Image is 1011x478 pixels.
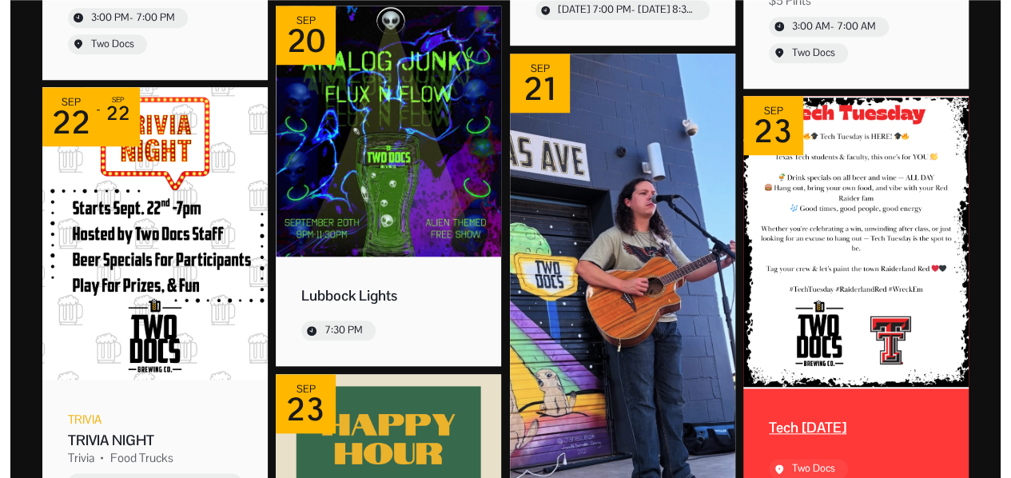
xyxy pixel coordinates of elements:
[42,87,268,380] img: Picture for 'TRIVIA NIGHT' event
[68,412,101,428] div: Event category
[769,418,943,436] div: Event name
[523,63,556,74] div: Sep
[792,46,835,60] div: Event location
[792,20,876,34] div: Start time: 3:00 AM, end time: 7:00 AM
[276,374,336,433] div: Event date: September 23
[324,324,363,337] div: Event time: 7:30 PM
[743,96,969,388] img: Picture for 'Tech Tuesday' event
[91,11,175,25] div: Start time: 3:00 PM, end time: 7:00 PM
[68,450,94,466] div: Trivia
[68,450,242,466] div: Event tags
[523,74,556,103] div: 21
[558,4,697,18] div: Start time: 7:00 PM, end time: 8:30 PM
[276,6,501,257] img: Picture for 'Lubbock Lights' event
[52,108,90,137] div: 22
[792,463,835,476] div: Event location
[106,97,130,104] div: Sep
[286,15,324,26] div: Sep
[276,6,336,65] div: Event date: September 20
[286,395,325,424] div: 23
[110,450,173,466] div: Food Trucks
[286,384,325,395] div: Sep
[754,117,793,145] div: 23
[301,286,476,305] div: Event name
[68,432,242,450] div: Event name
[106,104,130,123] div: 22
[42,87,140,146] div: Event dates: September 22 - September 22
[743,96,803,155] div: Event date: September 23
[286,26,324,55] div: 20
[510,54,570,113] div: Event date: September 21
[272,2,505,370] div: Event: Lubbock Lights
[754,106,793,117] div: Sep
[52,97,90,108] div: Sep
[91,38,134,51] div: Event location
